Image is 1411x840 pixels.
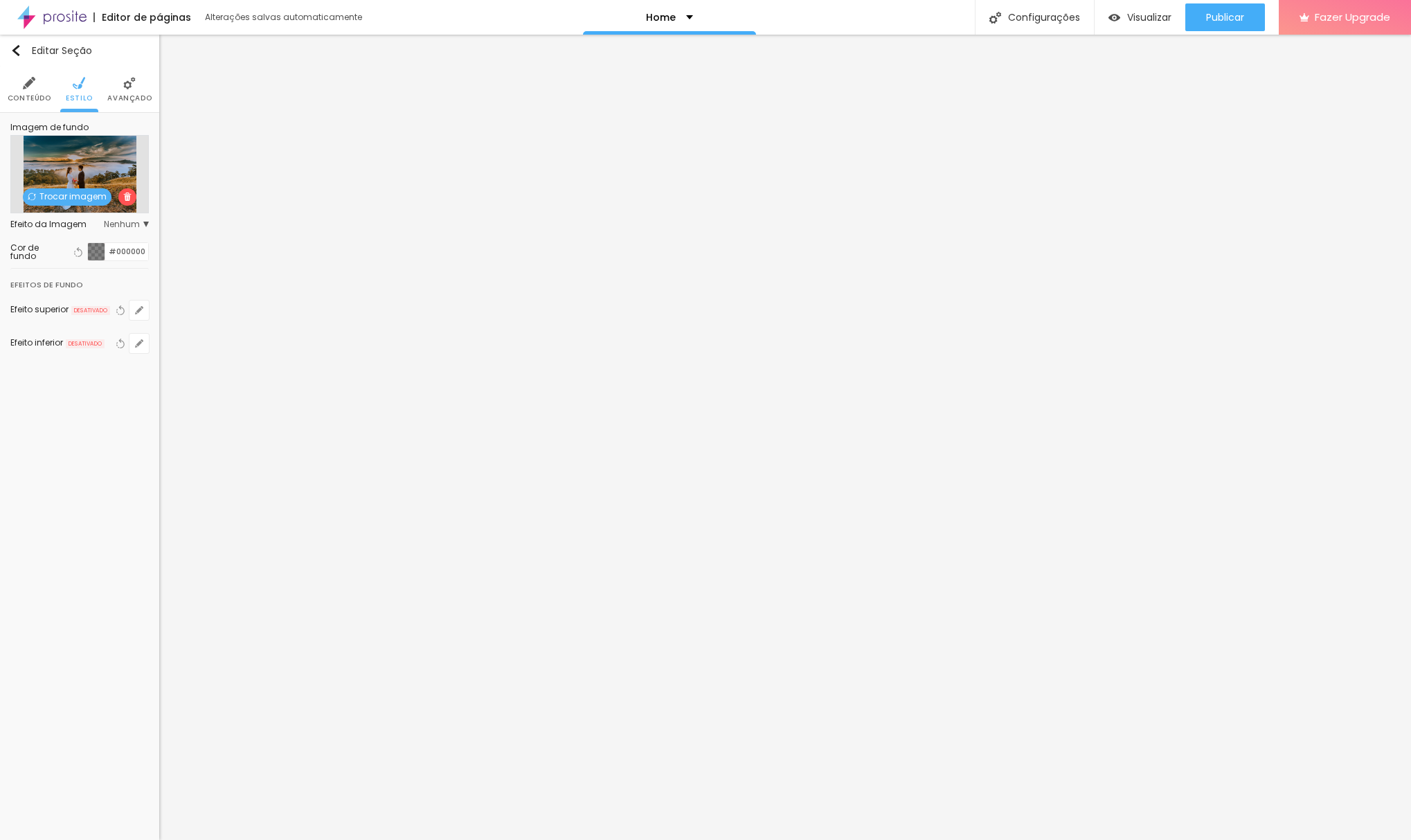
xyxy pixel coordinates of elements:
p: Home [646,12,676,22]
button: Visualizar [1095,3,1185,31]
img: Icone [123,193,132,201]
div: Editar Seção [10,45,92,56]
img: Icone [73,77,85,89]
span: DESATIVADO [71,306,110,316]
img: Icone [123,77,136,89]
span: Fazer Upgrade [1315,11,1390,23]
span: Visualizar [1127,12,1171,23]
span: Estilo [66,95,93,102]
div: Efeito inferior [10,339,63,347]
div: Cor de fundo [10,244,65,260]
img: view-1.svg [1108,12,1120,24]
iframe: Editor [159,35,1411,840]
div: Efeitos de fundo [10,277,83,292]
span: Nenhum [104,220,149,229]
span: Publicar [1206,12,1244,23]
div: Efeito superior [10,305,69,314]
button: Publicar [1185,3,1265,31]
div: Efeitos de fundo [10,269,149,294]
span: Avançado [107,95,152,102]
div: Imagem de fundo [10,123,149,132]
img: Icone [23,77,35,89]
img: Icone [28,193,36,201]
img: Icone [10,45,21,56]
span: Conteúdo [8,95,51,102]
img: Icone [989,12,1001,24]
span: Trocar imagem [23,188,111,206]
div: Alterações salvas automaticamente [205,13,364,21]
span: DESATIVADO [66,339,105,349]
div: Efeito da Imagem [10,220,104,229]
div: Editor de páginas [93,12,191,22]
